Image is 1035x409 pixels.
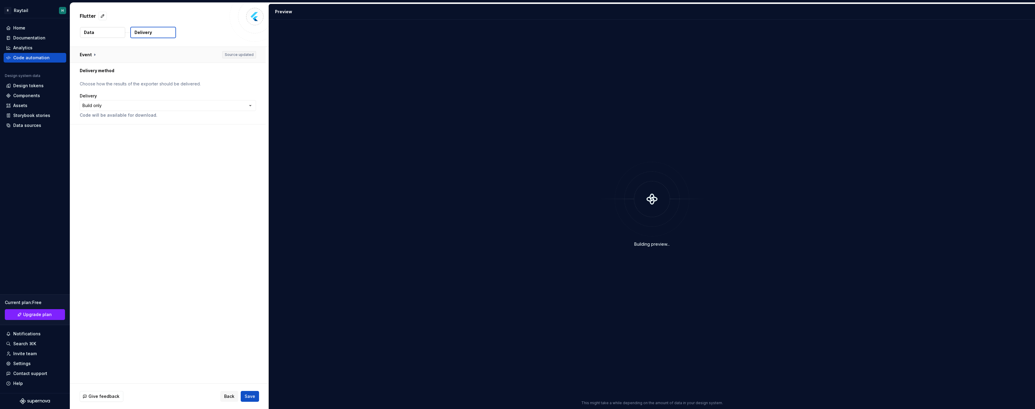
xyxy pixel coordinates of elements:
[13,122,41,128] div: Data sources
[4,81,66,91] a: Design tokens
[13,341,36,347] div: Search ⌘K
[80,391,123,402] button: Give feedback
[88,393,119,399] span: Give feedback
[13,380,23,386] div: Help
[13,83,44,89] div: Design tokens
[634,241,670,247] div: Building preview...
[581,401,723,405] p: This might take a while depending on the amount of data in your design system.
[13,103,27,109] div: Assets
[4,111,66,120] a: Storybook stories
[14,8,28,14] div: Raytail
[13,351,37,357] div: Invite team
[20,398,50,404] svg: Supernova Logo
[275,9,292,15] div: Preview
[1,4,69,17] button: RRaytailH
[4,339,66,349] button: Search ⌘K
[4,7,11,14] div: R
[224,393,234,399] span: Back
[80,12,96,20] p: Flutter
[245,393,255,399] span: Save
[13,93,40,99] div: Components
[4,23,66,33] a: Home
[5,73,40,78] div: Design system data
[4,33,66,43] a: Documentation
[23,312,52,318] span: Upgrade plan
[5,300,65,306] div: Current plan : Free
[4,101,66,110] a: Assets
[4,379,66,388] button: Help
[4,121,66,130] a: Data sources
[4,43,66,53] a: Analytics
[84,29,94,35] p: Data
[80,93,97,99] label: Delivery
[13,25,25,31] div: Home
[220,391,238,402] button: Back
[13,371,47,377] div: Contact support
[13,361,31,367] div: Settings
[4,359,66,368] a: Settings
[4,349,66,358] a: Invite team
[61,8,64,13] div: H
[134,29,152,35] p: Delivery
[4,53,66,63] a: Code automation
[241,391,259,402] button: Save
[4,329,66,339] button: Notifications
[13,35,45,41] div: Documentation
[13,331,41,337] div: Notifications
[4,91,66,100] a: Components
[4,369,66,378] button: Contact support
[80,81,256,87] p: Choose how the results of the exporter should be delivered.
[80,27,125,38] button: Data
[5,309,65,320] a: Upgrade plan
[13,45,32,51] div: Analytics
[80,112,256,118] p: Code will be available for download.
[130,27,176,38] button: Delivery
[13,112,50,118] div: Storybook stories
[13,55,50,61] div: Code automation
